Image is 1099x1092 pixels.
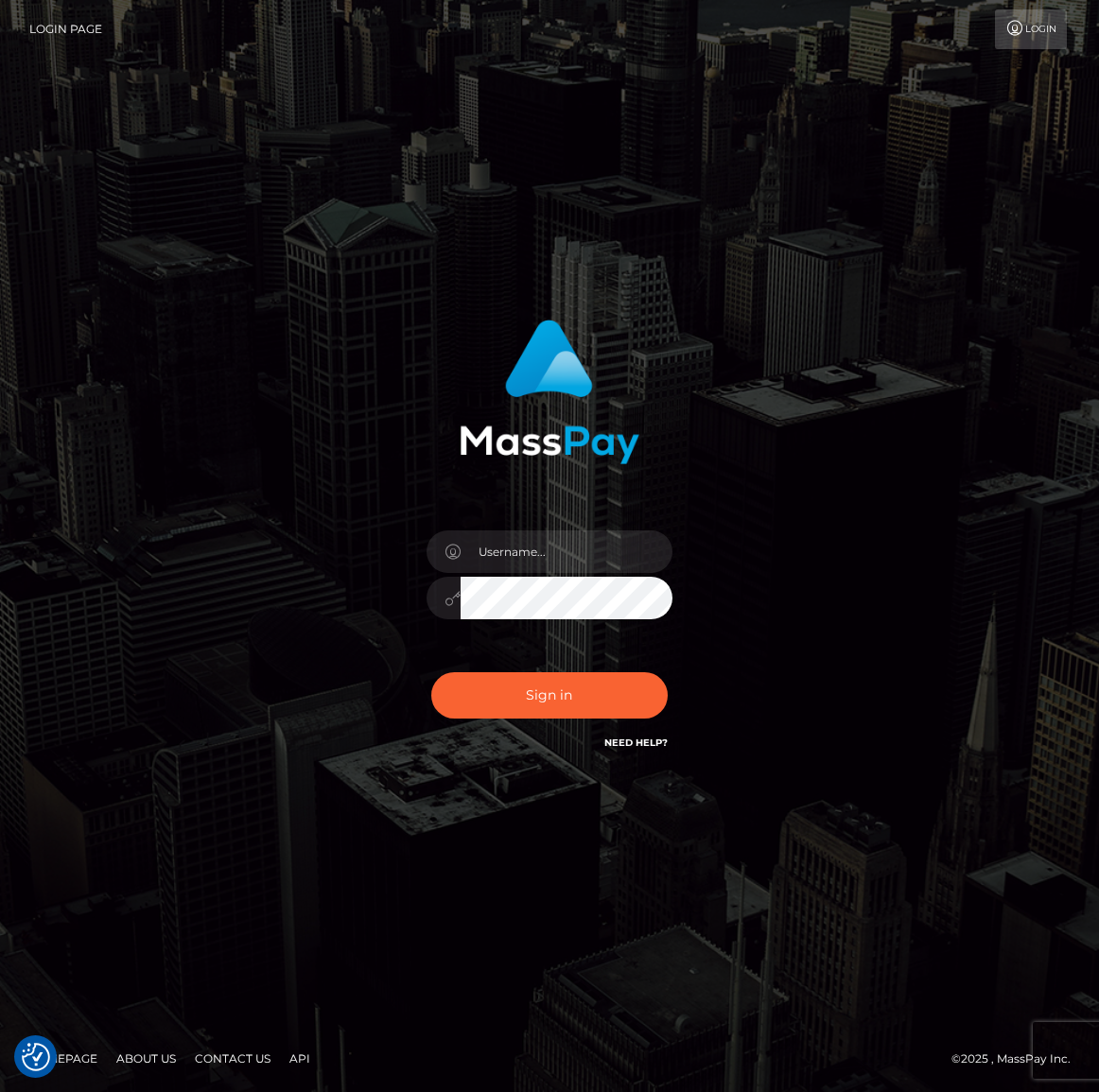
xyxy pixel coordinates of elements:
[951,1049,1085,1069] div: © 2025 , MassPay Inc.
[21,1044,105,1073] a: Homepage
[995,9,1067,49] a: Login
[187,1044,278,1073] a: Contact Us
[22,1043,50,1071] button: Consent Preferences
[604,737,668,749] a: Need Help?
[29,9,102,49] a: Login Page
[460,320,639,464] img: MassPay Login
[431,672,668,719] button: Sign in
[282,1044,318,1073] a: API
[22,1043,50,1071] img: Revisit consent button
[461,530,672,573] input: Username...
[109,1044,183,1073] a: About Us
